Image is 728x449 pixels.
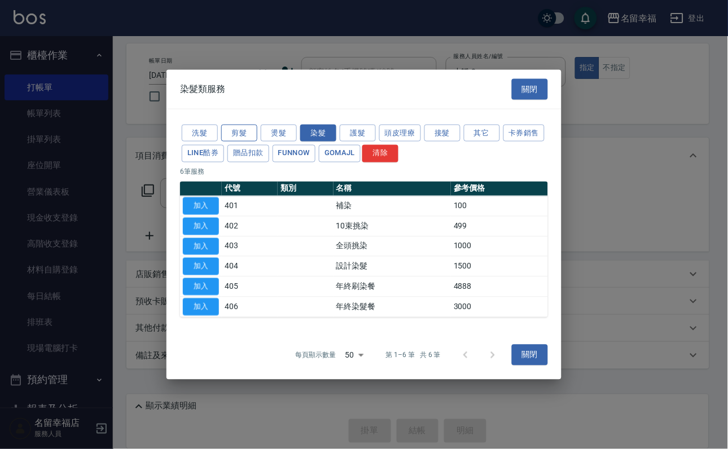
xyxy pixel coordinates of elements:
button: 加入 [183,197,219,215]
th: 代號 [222,182,278,196]
td: 499 [451,216,548,236]
button: 加入 [183,278,219,296]
th: 參考價格 [451,182,548,196]
button: 關閉 [512,79,548,100]
button: 加入 [183,258,219,275]
td: 100 [451,196,548,216]
td: 10束挑染 [334,216,451,236]
button: GOMAJL [319,145,361,162]
td: 年終刷染餐 [334,276,451,297]
button: 護髮 [340,124,376,142]
td: 補染 [334,196,451,216]
div: 50 [341,340,368,370]
td: 設計染髮 [334,256,451,276]
p: 6 筆服務 [180,167,548,177]
button: 燙髮 [261,124,297,142]
p: 第 1–6 筆 共 6 筆 [386,350,441,360]
button: 洗髮 [182,124,218,142]
td: 403 [222,236,278,257]
p: 每頁顯示數量 [296,350,336,360]
td: 3000 [451,297,548,317]
td: 1500 [451,256,548,276]
button: FUNNOW [273,145,315,162]
td: 406 [222,297,278,317]
button: LINE酷券 [182,145,224,162]
button: 加入 [183,217,219,235]
td: 404 [222,256,278,276]
td: 年終染髮餐 [334,297,451,317]
td: 405 [222,276,278,297]
th: 名稱 [334,182,451,196]
button: 卡券銷售 [503,124,545,142]
button: 清除 [362,145,398,162]
span: 染髮類服務 [180,83,225,95]
button: 關閉 [512,345,548,366]
td: 4888 [451,276,548,297]
button: 頭皮理療 [379,124,421,142]
td: 1000 [451,236,548,257]
button: 贈品扣款 [227,145,269,162]
td: 402 [222,216,278,236]
button: 染髮 [300,124,336,142]
td: 全頭挑染 [334,236,451,257]
th: 類別 [278,182,334,196]
button: 接髮 [424,124,461,142]
button: 其它 [464,124,500,142]
button: 加入 [183,237,219,255]
button: 剪髮 [221,124,257,142]
td: 401 [222,196,278,216]
button: 加入 [183,298,219,315]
